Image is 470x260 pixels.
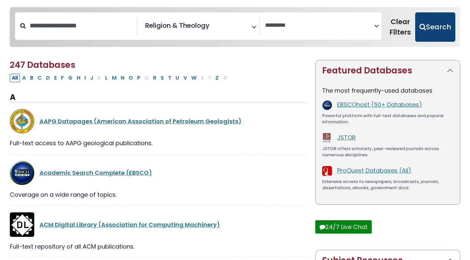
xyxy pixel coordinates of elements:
textarea: Search [265,22,374,29]
div: Extensive access to newspapers, broadcasts, journals, dissertations, ebooks, government docs. [322,178,453,191]
button: Filter Results A [20,74,28,82]
button: All [10,74,20,82]
p: The most frequently-used databases [322,86,453,95]
div: Alpha-list to filter by first letter of database name [10,73,230,82]
button: 24/7 Live Chat [315,220,372,234]
button: Filter Results G [66,74,74,82]
div: JSTOR offers scholarly, peer-reviewed journals across numerous disciplines. [322,145,453,158]
span: Religion & Theology [145,21,210,30]
button: Filter Results E [52,74,59,82]
div: Coverage on a wide range of topics. [10,190,307,199]
button: Filter Results S [159,74,166,82]
a: ACM Digital Library (Association for Computing Machinery) [39,221,220,229]
a: EBSCOhost (50+ Databases) [337,100,422,109]
button: Submit for Search Results [415,12,455,42]
a: Academic Search Complete (EBSCO) [39,169,152,177]
button: Filter Results O [127,74,135,82]
button: Filter Results I [83,74,88,82]
div: Full-text repository of all ACM publications. [10,242,307,251]
li: Religion & Theology [143,21,210,30]
button: Filter Results R [151,74,158,82]
input: Search database by title or keyword [26,20,137,31]
button: Filter Results W [189,74,198,82]
button: Filter Results D [44,74,52,82]
h3: A [10,93,307,102]
button: Clear Filters [385,12,415,42]
button: Featured Databases [316,60,460,81]
div: Powerful platform with full-text databases and popular information. [322,113,453,125]
button: Filter Results U [174,74,181,82]
button: Filter Results L [103,74,110,82]
span: 247 Databases [10,59,75,71]
button: Filter Results H [75,74,82,82]
div: Full-text access to AAPG geological publications. [10,139,307,147]
button: Filter Results V [181,74,189,82]
button: Filter Results J [88,74,95,82]
button: Filter Results Z [213,74,221,82]
textarea: Search [211,24,215,31]
button: Filter Results F [59,74,66,82]
a: JSTOR [337,133,356,142]
nav: Search filters [10,7,460,47]
button: Filter Results T [166,74,173,82]
button: Filter Results M [110,74,118,82]
button: Filter Results P [135,74,142,82]
a: AAPG Datapages (American Association of Petroleum Geologists) [39,117,242,125]
a: ProQuest Databases (All) [337,166,411,175]
button: Filter Results C [36,74,44,82]
button: Filter Results B [28,74,35,82]
button: Filter Results N [119,74,126,82]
